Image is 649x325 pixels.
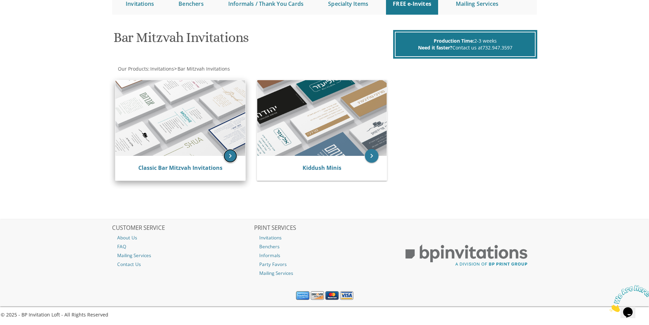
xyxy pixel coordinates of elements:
h2: CUSTOMER SERVICE [112,225,253,232]
span: Bar Mitzvah Invitations [177,65,230,72]
a: Classic Bar Mitzvah Invitations [138,164,222,172]
img: MasterCard [325,291,339,300]
h1: Bar Mitzvah Invitations [113,30,391,50]
div: : [112,65,325,72]
a: FAQ [112,242,253,251]
a: Bar Mitzvah Invitations [177,65,230,72]
a: Invitations [254,233,395,242]
img: Discover [311,291,324,300]
img: Classic Bar Mitzvah Invitations [115,80,245,156]
img: Visa [340,291,353,300]
img: BP Print Group [396,238,537,272]
a: Invitations [150,65,174,72]
a: Kiddush Minis [303,164,341,172]
h2: PRINT SERVICES [254,225,395,232]
a: keyboard_arrow_right [365,149,378,163]
a: Benchers [254,242,395,251]
a: 732.947.3597 [482,44,512,51]
a: Informals [254,251,395,260]
a: Party Favors [254,260,395,269]
a: About Us [112,233,253,242]
a: Mailing Services [112,251,253,260]
a: Our Products [117,65,148,72]
a: Mailing Services [254,269,395,278]
span: Production Time: [434,38,474,44]
div: 2-3 weeks Contact us at [395,32,536,57]
span: > [174,65,230,72]
img: Chat attention grabber [3,3,45,30]
span: Need it faster? [418,44,452,51]
iframe: chat widget [607,282,649,315]
a: keyboard_arrow_right [223,149,237,163]
img: American Express [296,291,309,300]
img: Kiddush Minis [257,80,387,156]
a: Contact Us [112,260,253,269]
